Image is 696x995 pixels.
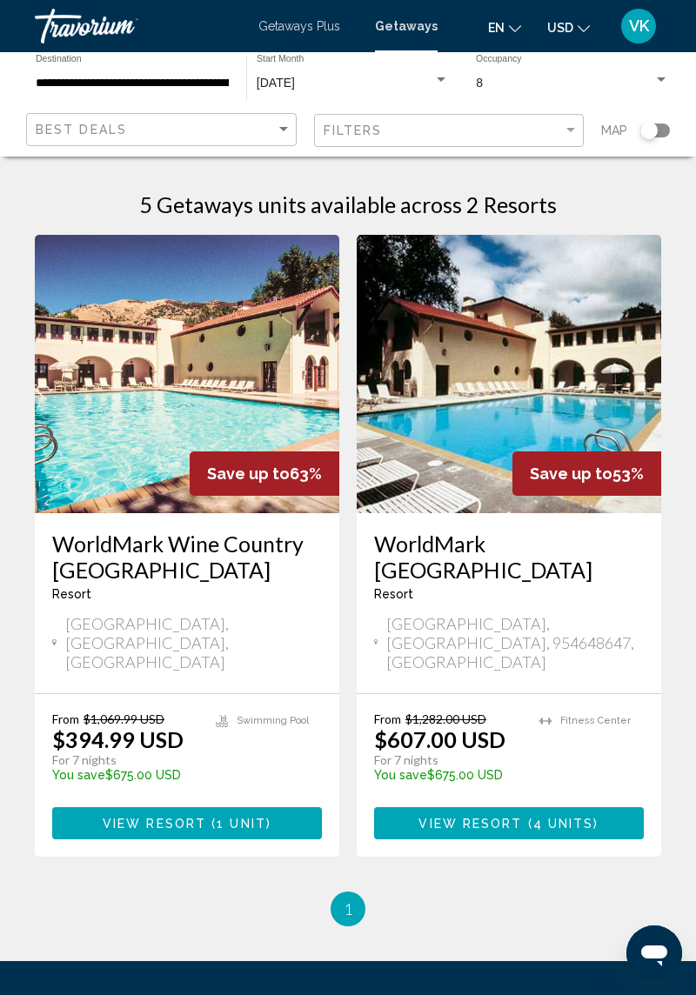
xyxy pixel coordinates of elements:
[547,21,573,35] span: USD
[547,15,590,40] button: Change currency
[418,817,522,831] span: View Resort
[626,925,682,981] iframe: Кнопка для запуску вікна повідомлень
[523,817,599,831] span: ( )
[52,726,184,752] p: $394.99 USD
[84,711,164,726] span: $1,069.99 USD
[36,123,127,137] span: Best Deals
[488,15,521,40] button: Change language
[52,587,91,601] span: Resort
[258,19,340,33] a: Getaways Plus
[65,614,322,671] span: [GEOGRAPHIC_DATA], [GEOGRAPHIC_DATA], [GEOGRAPHIC_DATA]
[386,614,644,671] span: [GEOGRAPHIC_DATA], [GEOGRAPHIC_DATA], 954648647, [GEOGRAPHIC_DATA]
[533,817,594,831] span: 4 units
[601,118,627,143] span: Map
[374,726,505,752] p: $607.00 USD
[375,19,438,33] a: Getaways
[374,711,401,726] span: From
[35,235,339,513] img: 4987O01X.jpg
[530,464,612,483] span: Save up to
[629,17,649,35] span: VK
[52,807,322,839] button: View Resort(1 unit)
[374,768,427,782] span: You save
[190,451,339,496] div: 63%
[36,123,291,137] mat-select: Sort by
[512,451,661,496] div: 53%
[357,235,661,513] img: ii_wcl1.jpg
[52,768,105,782] span: You save
[476,76,483,90] span: 8
[139,191,557,217] h1: 5 Getaways units available across 2 Resorts
[616,8,661,44] button: User Menu
[374,768,522,782] p: $675.00 USD
[206,817,271,831] span: ( )
[324,124,383,137] span: Filters
[257,76,295,90] span: [DATE]
[35,9,241,43] a: Travorium
[217,817,266,831] span: 1 unit
[52,711,79,726] span: From
[374,807,644,839] button: View Resort(4 units)
[374,531,644,583] a: WorldMark [GEOGRAPHIC_DATA]
[207,464,290,483] span: Save up to
[314,113,585,149] button: Filter
[237,715,309,726] span: Swimming Pool
[374,587,413,601] span: Resort
[374,752,522,768] p: For 7 nights
[35,891,661,926] ul: Pagination
[344,899,352,918] span: 1
[103,817,206,831] span: View Resort
[52,752,198,768] p: For 7 nights
[405,711,486,726] span: $1,282.00 USD
[52,531,322,583] a: WorldMark Wine Country [GEOGRAPHIC_DATA]
[560,715,631,726] span: Fitness Center
[52,768,198,782] p: $675.00 USD
[488,21,505,35] span: en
